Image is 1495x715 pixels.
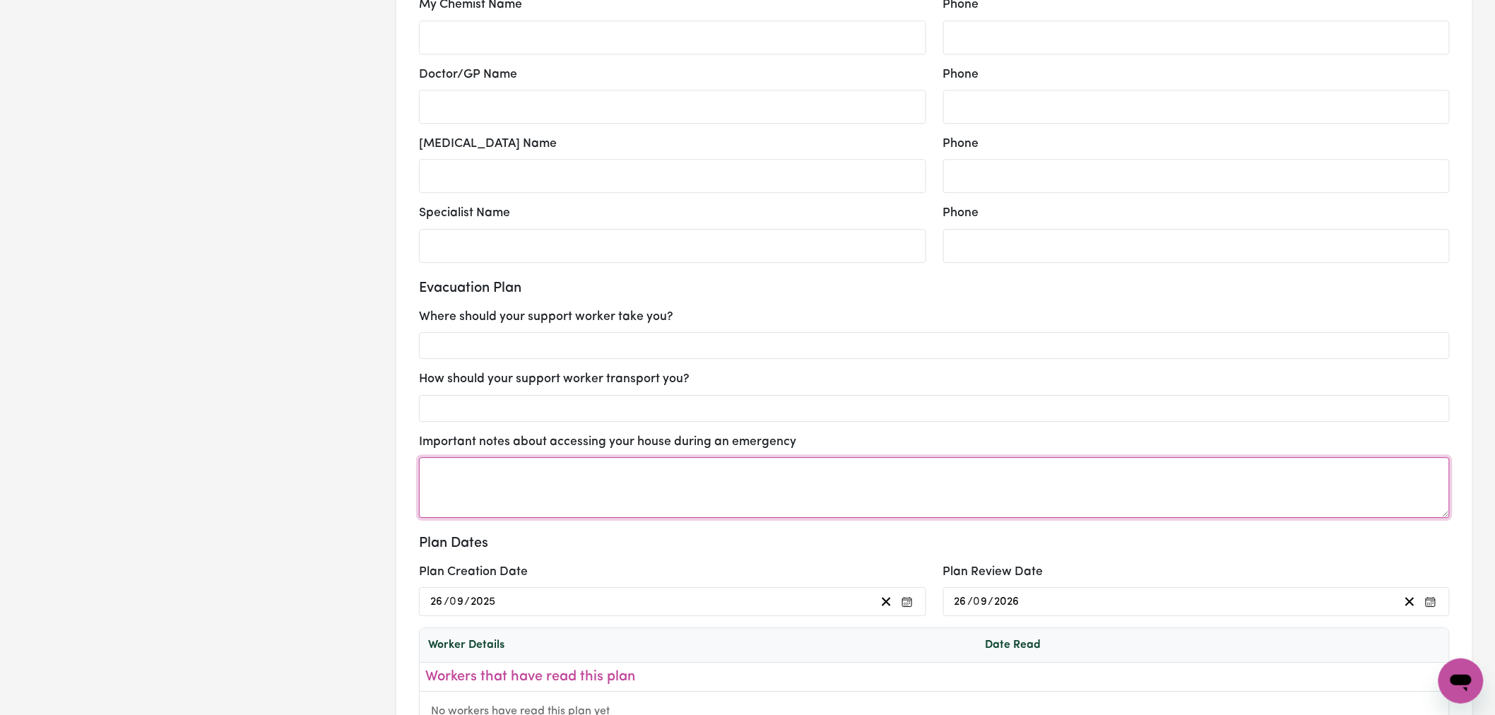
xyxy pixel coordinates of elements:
[470,592,497,611] input: ----
[428,637,985,654] div: Worker Details
[419,433,796,451] label: Important notes about accessing your house during an emergency
[943,204,979,223] label: Phone
[419,308,673,326] label: Where should your support worker take you?
[430,592,444,611] input: --
[943,563,1044,581] label: Plan Review Date
[419,535,1450,552] h3: Plan Dates
[974,596,981,608] span: 0
[444,596,449,608] span: /
[419,135,557,153] label: [MEDICAL_DATA] Name
[985,637,1137,654] div: Date Read
[974,592,988,611] input: --
[425,668,1443,685] h3: Workers that have read this plan
[450,592,464,611] input: --
[968,596,974,608] span: /
[1438,658,1484,704] iframe: Button to launch messaging window
[419,66,517,84] label: Doctor/GP Name
[449,596,456,608] span: 0
[988,596,994,608] span: /
[943,135,979,153] label: Phone
[419,204,510,223] label: Specialist Name
[419,370,690,389] label: How should your support worker transport you?
[464,596,470,608] span: /
[994,592,1021,611] input: ----
[954,592,968,611] input: --
[419,280,1450,297] h3: Evacuation Plan
[943,66,979,84] label: Phone
[419,563,528,581] label: Plan Creation Date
